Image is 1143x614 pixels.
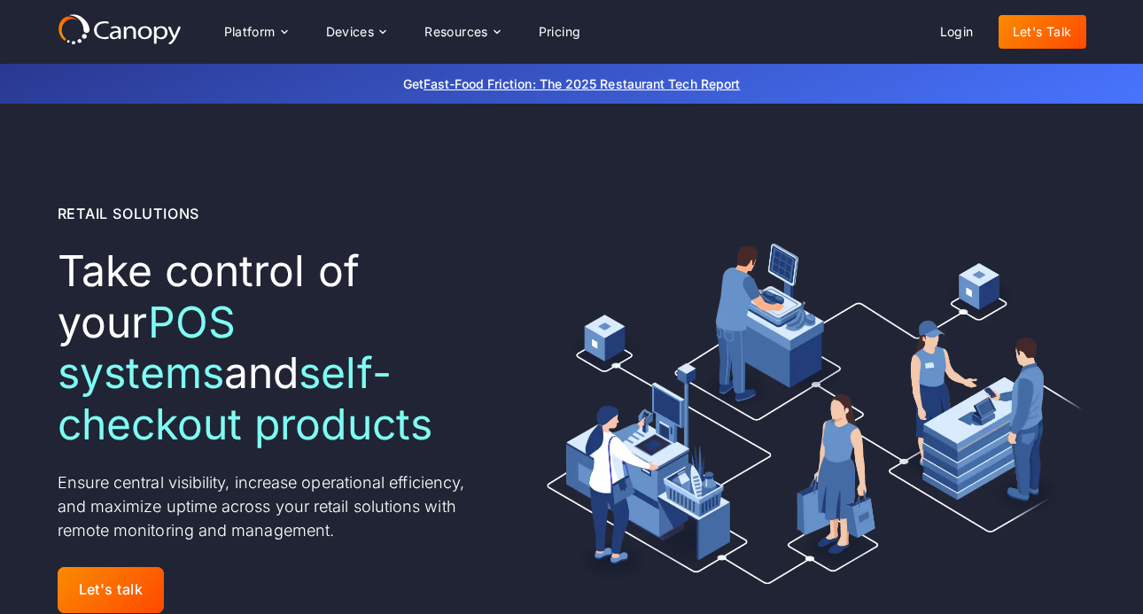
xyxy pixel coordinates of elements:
div: Devices [326,26,375,38]
a: Fast-Food Friction: The 2025 Restaurant Tech Report [424,76,740,91]
em: self-checkout products [58,346,432,450]
p: Get [137,74,1006,93]
div: Let's talk [79,581,144,598]
a: Login [926,15,988,49]
h1: Take control of your and [58,245,493,449]
div: Resources [424,26,488,38]
p: Ensure central visibility, increase operational efficiency, and maximize uptime across your retai... [58,470,493,542]
em: POS systems [58,296,237,400]
div: Platform [224,26,276,38]
a: Let's Talk [999,15,1086,49]
a: Let's talk [58,567,165,612]
div: Retail Solutions [58,203,200,224]
a: Pricing [525,15,595,49]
